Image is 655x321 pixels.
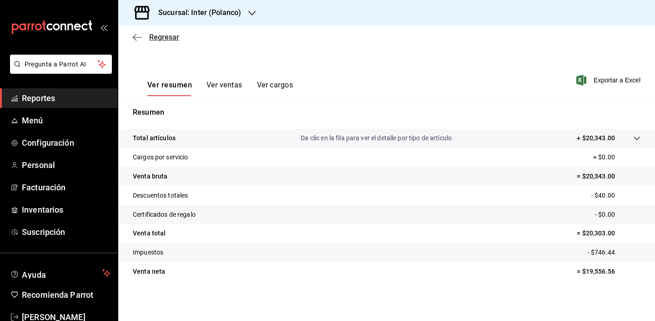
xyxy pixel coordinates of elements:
[147,81,293,96] div: navigation tabs
[588,248,640,257] p: - $746.44
[25,60,98,69] span: Pregunta a Parrot AI
[257,81,293,96] button: Ver cargos
[133,229,166,238] p: Venta total
[22,137,111,149] span: Configuración
[100,24,107,31] button: open_drawer_menu
[147,81,192,96] button: Ver resumen
[133,172,167,181] p: Venta bruta
[149,33,179,41] span: Regresar
[133,133,176,143] p: Total artículos
[595,210,640,219] p: - $0.00
[22,114,111,127] span: Menú
[151,7,241,18] h3: Sucursal: Inter (Polanco)
[577,133,615,143] p: + $20,343.00
[22,92,111,104] span: Reportes
[133,248,163,257] p: Impuestos
[207,81,242,96] button: Ver ventas
[593,153,640,162] p: + $0.00
[22,226,111,238] span: Suscripción
[591,191,640,200] p: - $40.00
[22,181,111,194] span: Facturación
[10,55,112,74] button: Pregunta a Parrot AI
[133,191,188,200] p: Descuentos totales
[133,153,188,162] p: Cargos por servicio
[133,33,179,41] button: Regresar
[301,133,452,143] p: Da clic en la fila para ver el detalle por tipo de artículo
[22,159,111,171] span: Personal
[133,107,640,118] p: Resumen
[22,268,99,279] span: Ayuda
[578,75,640,86] button: Exportar a Excel
[22,204,111,216] span: Inventarios
[6,66,112,76] a: Pregunta a Parrot AI
[22,289,111,301] span: Recomienda Parrot
[577,172,640,181] p: = $20,343.00
[577,229,640,238] p: = $20,303.00
[577,267,640,276] p: = $19,556.56
[133,267,165,276] p: Venta neta
[133,210,196,219] p: Certificados de regalo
